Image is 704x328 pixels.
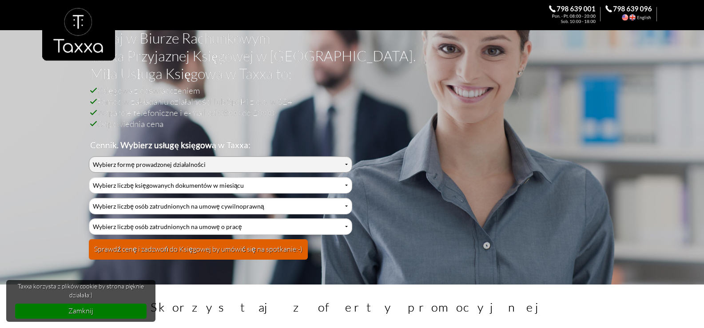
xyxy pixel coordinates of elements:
div: Cennik Usług Księgowych Przyjaznej Księgowej w Biurze Rachunkowym Taxxa [89,156,352,265]
span: Taxxa korzysta z plików cookie by strona pięknie działała:) [15,282,147,299]
div: cookieconsent [6,280,155,322]
b: Cennik. Wybierz usługę księgową w Taxxa: [90,140,251,150]
div: Zadzwoń do Księgowej. 798 639 001 [549,5,605,23]
h3: Skorzystaj z oferty promocyjnej [122,300,582,315]
h2: Księgowa z doświadczeniem Pomoc w zakładaniu działalności lub Spółki z o.o. w S24 Wsparcie telefo... [90,85,606,150]
div: Call the Accountant. 798 639 096 [605,5,662,23]
button: Sprawdź cenę i zadzwoń do Księgowej by umówić się na spotkanie:-) [89,239,308,260]
a: dismiss cookie message [15,304,147,318]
